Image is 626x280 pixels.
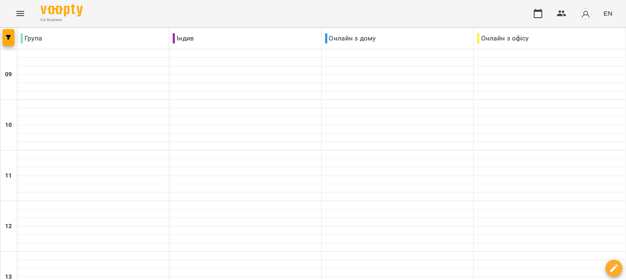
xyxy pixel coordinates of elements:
[325,33,376,43] p: Онлайн з дому
[600,5,616,21] button: EN
[5,121,12,130] h6: 10
[41,4,83,16] img: Voopty Logo
[5,222,12,231] h6: 12
[41,17,83,23] span: For Business
[580,8,592,19] img: avatar_s.png
[477,33,529,43] p: Онлайн з офісу
[604,9,612,18] span: EN
[173,33,194,43] p: Індив
[5,70,12,79] h6: 09
[21,33,42,43] p: Група
[10,3,30,24] button: Menu
[5,171,12,180] h6: 11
